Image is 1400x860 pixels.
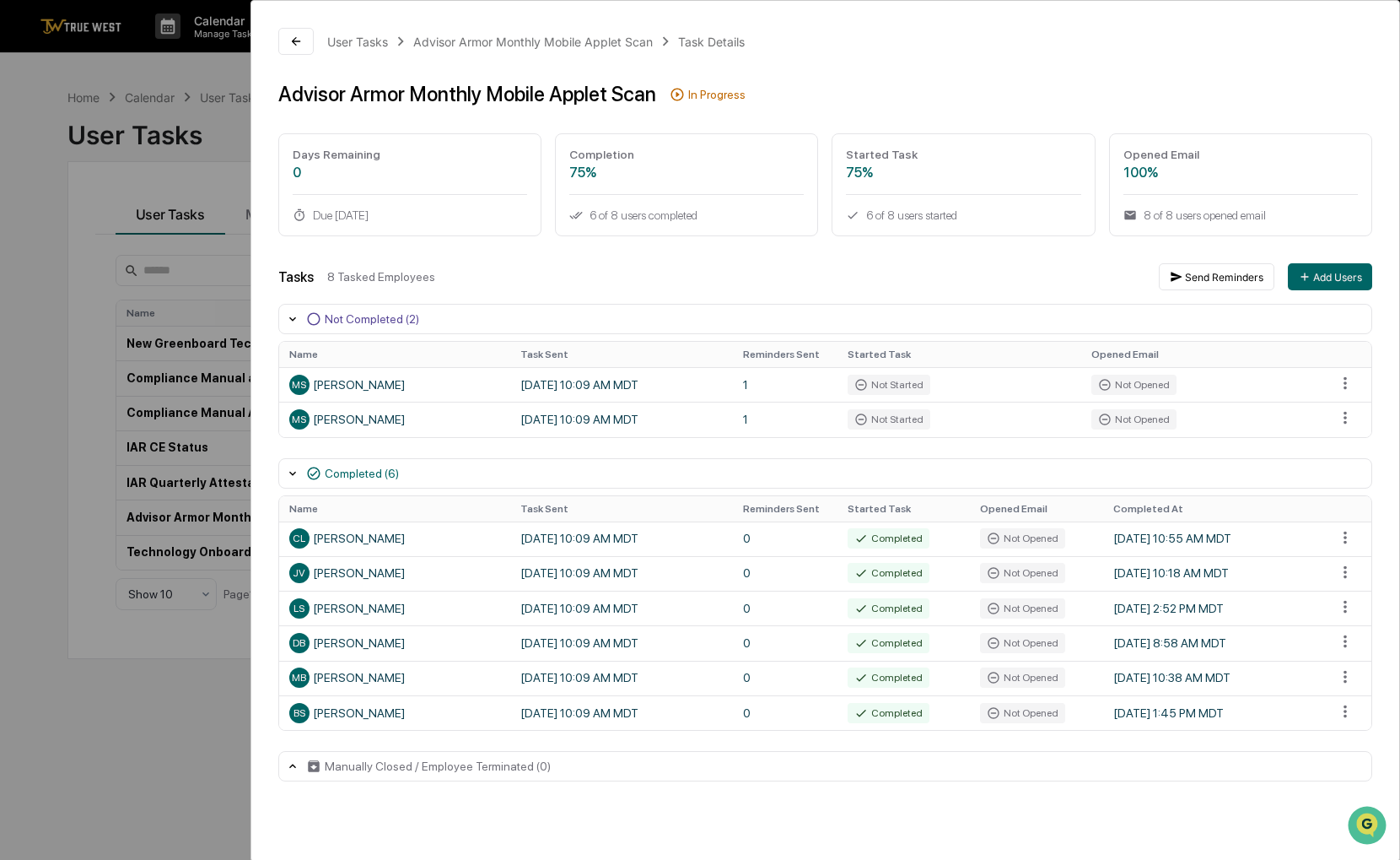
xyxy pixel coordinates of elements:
[733,556,837,591] td: 0
[289,703,500,723] div: [PERSON_NAME]
[980,703,1065,723] div: Not Opened
[837,496,971,522] th: Started Task
[970,496,1103,522] th: Opened Email
[1103,522,1326,556] td: [DATE] 10:55 AM MDT
[733,496,837,522] th: Reminders Sent
[510,661,733,695] td: [DATE] 10:09 AM MDT
[848,528,929,549] div: Completed
[733,625,837,660] td: 0
[17,128,47,159] img: 1746055101610-c473b297-6a78-478c-a979-82029cc54cd1
[1103,695,1326,730] td: [DATE] 1:45 PM MDT
[292,672,306,684] span: MB
[1103,591,1326,625] td: [DATE] 2:52 PM MDT
[848,409,930,430] div: Not Started
[293,603,304,614] span: LS
[733,695,837,730] td: 0
[325,760,551,773] div: Manually Closed / Employee Terminated (0)
[1103,625,1326,660] td: [DATE] 8:58 AM MDT
[1091,375,1177,395] div: Not Opened
[325,467,399,480] div: Completed (6)
[289,375,500,395] div: [PERSON_NAME]
[35,128,66,159] img: 8933085812038_c878075ebb4cc5468115_72.jpg
[293,637,305,649] span: DB
[327,35,388,49] div: User Tasks
[10,324,113,354] a: 🔎Data Lookup
[1081,342,1326,367] th: Opened Email
[413,35,653,49] div: Advisor Armor Monthly Mobile Applet Scan
[837,342,1082,367] th: Started Task
[848,633,929,653] div: Completed
[510,496,733,522] th: Task Sent
[733,661,837,695] td: 0
[1346,804,1392,850] iframe: Open customer support
[510,342,733,367] th: Task Sent
[980,598,1065,619] div: Not Opened
[848,703,929,723] div: Completed
[119,371,204,385] a: Powered byPylon
[678,35,745,49] div: Task Details
[327,270,1145,284] div: 8 Tasked Employees
[293,707,305,719] span: BS
[289,633,500,653] div: [PERSON_NAME]
[1159,263,1274,290] button: Send Reminders
[289,598,500,619] div: [PERSON_NAME]
[140,229,146,242] span: •
[980,528,1065,549] div: Not Opened
[293,208,527,222] div: Due [DATE]
[846,208,1080,222] div: 6 of 8 users started
[17,187,113,200] div: Past conversations
[17,213,44,240] img: Sigrid Alegria
[848,668,929,688] div: Completed
[34,331,106,348] span: Data Lookup
[325,312,419,326] div: Not Completed (2)
[1123,208,1358,222] div: 8 of 8 users opened email
[733,522,837,556] td: 0
[279,496,510,522] th: Name
[293,165,527,181] div: 0
[569,208,804,222] div: 6 of 8 users completed
[1103,556,1326,591] td: [DATE] 10:18 AM MDT
[279,342,510,367] th: Name
[116,292,216,322] a: 🗄️Attestations
[510,625,733,660] td: [DATE] 10:09 AM MDT
[848,375,930,395] div: Not Started
[289,668,500,688] div: [PERSON_NAME]
[1103,661,1326,695] td: [DATE] 10:38 AM MDT
[287,133,307,154] button: Start new chat
[733,591,837,625] td: 0
[292,414,306,425] span: MS
[980,563,1065,583] div: Not Opened
[510,522,733,556] td: [DATE] 10:09 AM MDT
[848,563,929,583] div: Completed
[510,556,733,591] td: [DATE] 10:09 AM MDT
[292,379,306,391] span: MS
[1091,409,1177,430] div: Not Opened
[168,372,204,385] span: Pylon
[848,598,929,619] div: Completed
[733,342,837,367] th: Reminders Sent
[278,269,314,285] div: Tasks
[569,148,804,161] div: Completion
[293,148,527,161] div: Days Remaining
[17,333,30,346] div: 🔎
[122,300,136,314] div: 🗄️
[139,299,209,316] span: Attestations
[10,292,116,322] a: 🖐️Preclearance
[278,82,656,106] div: Advisor Armor Monthly Mobile Applet Scan
[76,145,232,159] div: We're available if you need us!
[846,148,1080,161] div: Started Task
[733,367,837,402] td: 1
[293,567,305,579] span: JV
[293,533,305,544] span: CL
[76,128,277,145] div: Start new chat
[17,300,30,314] div: 🖐️
[980,668,1065,688] div: Not Opened
[510,591,733,625] td: [DATE] 10:09 AM MDT
[289,563,500,583] div: [PERSON_NAME]
[846,165,1080,181] div: 75%
[1103,496,1326,522] th: Completed At
[17,35,307,62] p: How can we help?
[261,183,307,203] button: See all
